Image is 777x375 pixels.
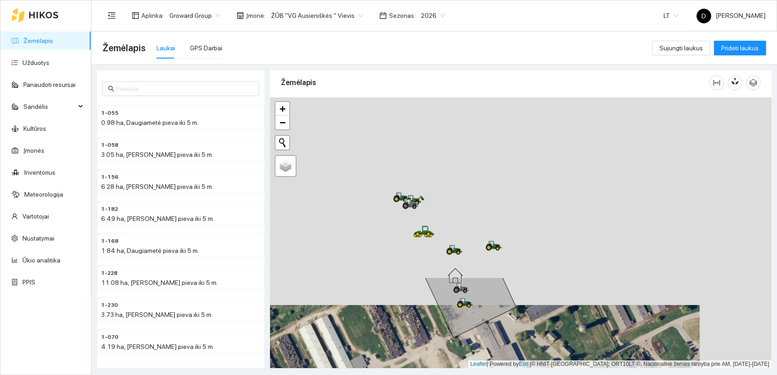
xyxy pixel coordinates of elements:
[101,109,119,118] span: 1-055
[101,151,213,158] span: 3.05 ha, [PERSON_NAME] pieva iki 5 m.
[23,97,76,116] span: Sandėlis
[421,9,445,22] span: 2026
[280,103,286,114] span: +
[101,237,119,246] span: 1-168
[108,11,116,20] span: menu-fold
[101,301,118,310] span: 1-230
[101,333,119,342] span: 1-070
[710,79,723,86] span: column-width
[470,361,487,367] a: Leaflet
[652,44,710,52] a: Sujungti laukus
[275,102,289,116] a: Zoom in
[652,41,710,55] button: Sujungti laukus
[659,43,703,53] span: Sujungti laukus
[23,125,46,132] a: Kultūros
[101,119,199,126] span: 0.98 ha, Daugiametė pieva iki 5 m.
[24,169,55,176] a: Inventorius
[714,41,766,55] button: Pridėti laukus
[141,11,164,21] span: Aplinka :
[101,173,119,182] span: 1-156
[379,12,387,19] span: calendar
[389,11,415,21] span: Sezonas :
[101,247,199,254] span: 1.84 ha, Daugiametė pieva iki 5 m.
[103,6,121,25] button: menu-fold
[271,9,363,22] span: ŽŪB "VG Ausieniškės " Vievis
[281,70,709,96] div: Žemėlapis
[22,235,54,242] a: Nustatymai
[103,41,146,55] span: Žemėlapis
[275,156,296,176] a: Layers
[280,117,286,128] span: −
[101,269,118,278] span: 1-228
[468,360,772,368] div: | Powered by © HNIT-[GEOGRAPHIC_DATA]; ORT10LT ©, Nacionalinė žemės tarnyba prie AM, [DATE]-[DATE]
[22,257,60,264] a: Ūkio analitika
[22,213,49,220] a: Vartotojai
[709,75,724,90] button: column-width
[696,12,766,19] span: [PERSON_NAME]
[530,361,531,367] span: |
[101,279,218,286] span: 11.08 ha, [PERSON_NAME] pieva iki 5 m.
[101,205,118,214] span: 1-182
[132,12,139,19] span: layout
[101,215,214,222] span: 6.49 ha, [PERSON_NAME] pieva iki 5 m.
[190,43,222,53] div: GPS Darbai
[101,343,214,350] span: 4.19 ha, [PERSON_NAME] pieva iki 5 m.
[22,59,49,66] a: Užduotys
[23,81,76,88] a: Panaudoti resursai
[701,9,706,23] span: D
[23,37,53,44] a: Žemėlapis
[714,44,766,52] a: Pridėti laukus
[275,136,289,150] button: Initiate a new search
[101,311,213,318] span: 3.73 ha, [PERSON_NAME] pieva iki 5 m.
[237,12,244,19] span: shop
[101,141,119,150] span: 1-058
[246,11,265,21] span: Įmonė :
[23,147,44,154] a: Įmonės
[275,116,289,129] a: Zoom out
[156,43,175,53] div: Laukai
[22,279,35,286] a: PPIS
[169,9,220,22] span: Groward Group
[101,183,213,190] span: 6.28 ha, [PERSON_NAME] pieva iki 5 m.
[664,9,678,22] span: LT
[519,361,529,367] a: Esri
[24,191,63,198] a: Meteorologija
[721,43,759,53] span: Pridėti laukus
[116,84,254,94] input: Paieška
[108,86,114,92] span: search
